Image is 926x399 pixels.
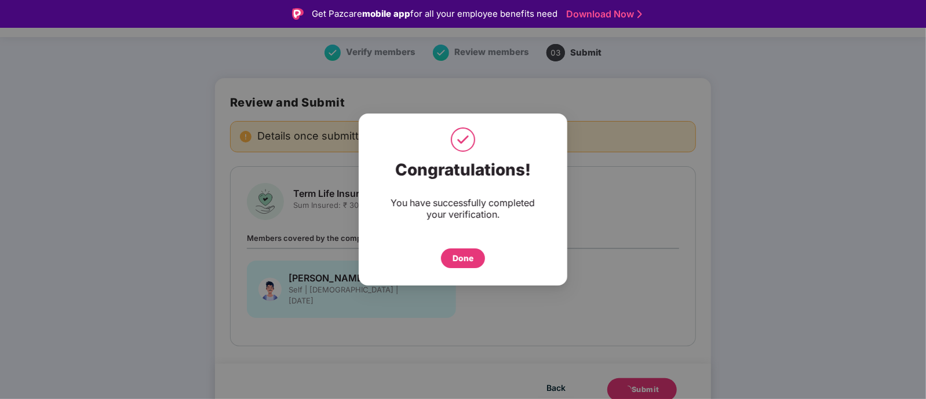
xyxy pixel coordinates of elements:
a: Download Now [566,8,639,20]
img: Stroke [637,8,642,20]
div: You have successfully completed your verification. [382,197,544,220]
div: Congratulations! [382,160,544,180]
div: Get Pazcare for all your employee benefits need [312,7,557,21]
img: svg+xml;base64,PHN2ZyB4bWxucz0iaHR0cDovL3d3dy53My5vcmcvMjAwMC9zdmciIHdpZHRoPSI1MCIgaGVpZ2h0PSI1MC... [449,125,477,154]
div: Done [453,252,473,265]
img: Logo [292,8,304,20]
strong: mobile app [362,8,410,19]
